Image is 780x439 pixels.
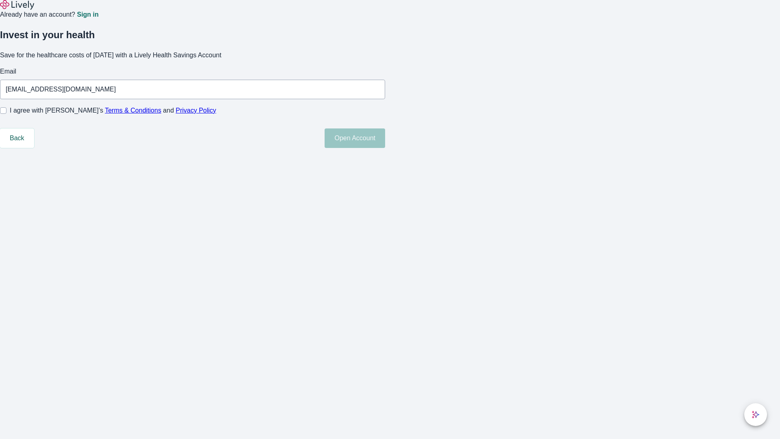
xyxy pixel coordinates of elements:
a: Privacy Policy [176,107,217,114]
a: Terms & Conditions [105,107,161,114]
button: chat [744,403,767,426]
svg: Lively AI Assistant [752,411,760,419]
a: Sign in [77,11,98,18]
span: I agree with [PERSON_NAME]’s and [10,106,216,115]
